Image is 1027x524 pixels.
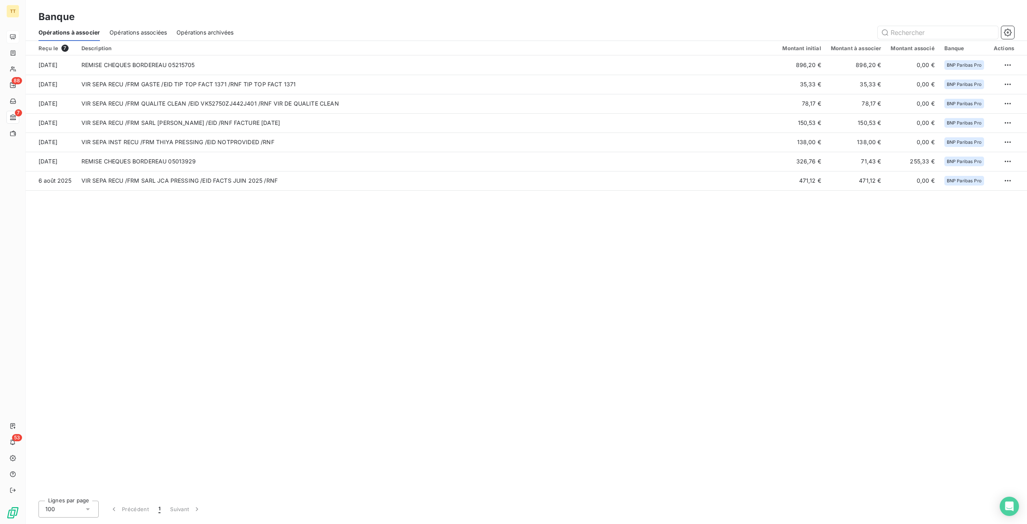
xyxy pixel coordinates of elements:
[45,505,55,513] span: 100
[947,159,982,164] span: BNP Paribas Pro
[826,75,886,94] td: 35,33 €
[886,133,939,152] td: 0,00 €
[12,77,22,84] span: 88
[782,45,821,51] div: Montant initial
[777,75,826,94] td: 35,33 €
[886,113,939,133] td: 0,00 €
[26,171,77,190] td: 6 août 2025
[831,45,881,51] div: Montant à associer
[826,152,886,171] td: 71,43 €
[26,75,77,94] td: [DATE]
[77,152,778,171] td: REMISE CHEQUES BORDEREAU 05013929
[826,133,886,152] td: 138,00 €
[177,29,233,37] span: Opérations archivées
[826,55,886,75] td: 896,20 €
[826,113,886,133] td: 150,53 €
[878,26,998,39] input: Rechercher
[77,133,778,152] td: VIR SEPA INST RECU /FRM THIYA PRESSING /EID NOTPROVIDED /RNF
[777,55,826,75] td: 896,20 €
[947,120,982,125] span: BNP Paribas Pro
[777,171,826,190] td: 471,12 €
[81,45,773,51] div: Description
[165,501,206,518] button: Suivant
[39,29,100,37] span: Opérations à associer
[77,113,778,133] td: VIR SEPA RECU /FRM SARL [PERSON_NAME] /EID /RNF FACTURE [DATE]
[77,171,778,190] td: VIR SEPA RECU /FRM SARL JCA PRESSING /EID FACTS JUIN 2025 /RNF
[77,55,778,75] td: REMISE CHEQUES BORDEREAU 05215705
[61,45,69,52] span: 7
[12,434,22,441] span: 53
[886,75,939,94] td: 0,00 €
[39,10,75,24] h3: Banque
[826,171,886,190] td: 471,12 €
[777,113,826,133] td: 150,53 €
[777,133,826,152] td: 138,00 €
[6,5,19,18] div: TT
[777,94,826,113] td: 78,17 €
[777,152,826,171] td: 326,76 €
[26,133,77,152] td: [DATE]
[886,94,939,113] td: 0,00 €
[15,109,22,116] span: 7
[944,45,984,51] div: Banque
[994,45,1014,51] div: Actions
[77,75,778,94] td: VIR SEPA RECU /FRM GASTE /EID TIP TOP FACT 1371 /RNF TIP TOP FACT 1371
[947,101,982,106] span: BNP Paribas Pro
[158,505,160,513] span: 1
[947,82,982,87] span: BNP Paribas Pro
[886,55,939,75] td: 0,00 €
[110,29,167,37] span: Opérations associées
[26,55,77,75] td: [DATE]
[77,94,778,113] td: VIR SEPA RECU /FRM QUALITE CLEAN /EID VK52750ZJ442J401 /RNF VIR DE QUALITE CLEAN
[947,63,982,67] span: BNP Paribas Pro
[826,94,886,113] td: 78,17 €
[26,152,77,171] td: [DATE]
[891,45,934,51] div: Montant associé
[26,94,77,113] td: [DATE]
[1000,497,1019,516] div: Open Intercom Messenger
[6,506,19,519] img: Logo LeanPay
[947,140,982,145] span: BNP Paribas Pro
[886,152,939,171] td: 255,33 €
[886,171,939,190] td: 0,00 €
[947,178,982,183] span: BNP Paribas Pro
[26,113,77,133] td: [DATE]
[105,501,154,518] button: Précédent
[39,45,72,52] div: Reçu le
[154,501,165,518] button: 1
